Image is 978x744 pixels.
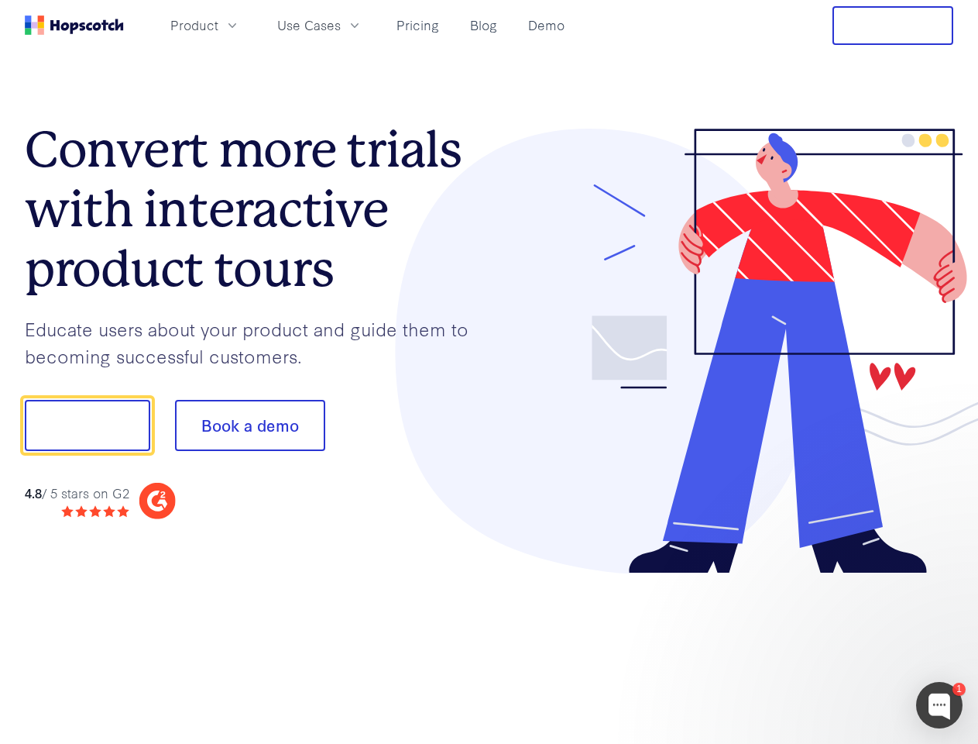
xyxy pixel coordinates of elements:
p: Educate users about your product and guide them to becoming successful customers. [25,315,489,369]
strong: 4.8 [25,484,42,501]
div: / 5 stars on G2 [25,484,129,503]
a: Home [25,15,124,35]
button: Show me! [25,400,150,451]
a: Pricing [390,12,445,38]
span: Product [170,15,218,35]
button: Product [161,12,249,38]
button: Use Cases [268,12,372,38]
span: Use Cases [277,15,341,35]
button: Book a demo [175,400,325,451]
div: 1 [952,683,966,696]
a: Blog [464,12,503,38]
h1: Convert more trials with interactive product tours [25,120,489,298]
a: Demo [522,12,571,38]
button: Free Trial [832,6,953,45]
